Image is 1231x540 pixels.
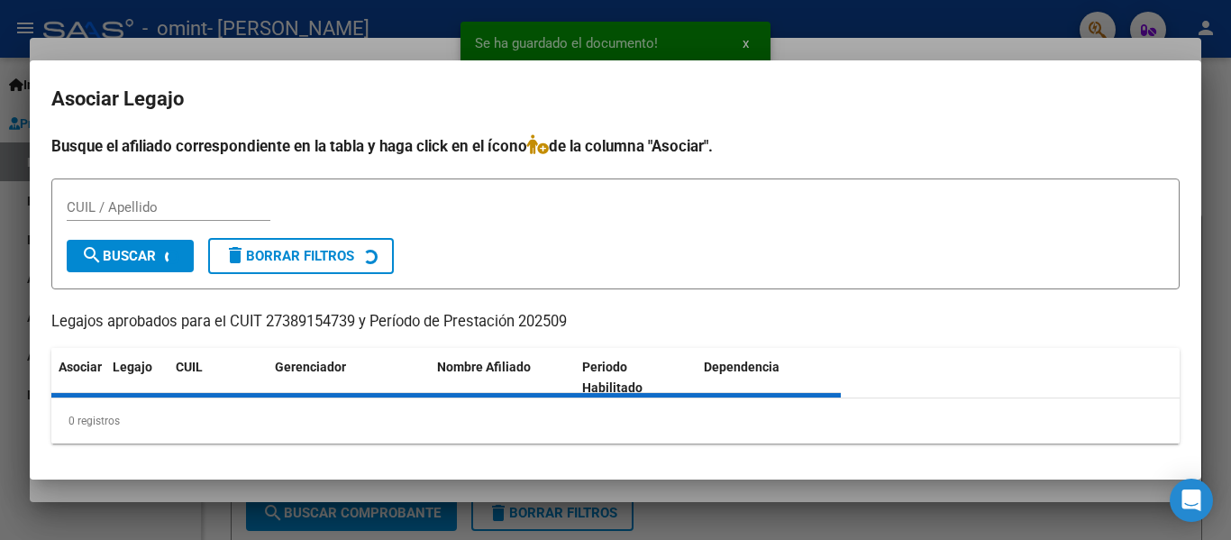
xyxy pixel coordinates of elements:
button: Borrar Filtros [208,238,394,274]
button: Buscar [67,240,194,272]
span: Dependencia [704,360,780,374]
h4: Busque el afiliado correspondiente en la tabla y haga click en el ícono de la columna "Asociar". [51,134,1180,158]
span: Gerenciador [275,360,346,374]
span: Periodo Habilitado [582,360,643,395]
datatable-header-cell: Nombre Afiliado [430,348,575,407]
h2: Asociar Legajo [51,82,1180,116]
div: 0 registros [51,398,1180,444]
span: Legajo [113,360,152,374]
span: Asociar [59,360,102,374]
span: Buscar [81,248,156,264]
div: Open Intercom Messenger [1170,479,1213,522]
span: CUIL [176,360,203,374]
datatable-header-cell: Periodo Habilitado [575,348,697,407]
p: Legajos aprobados para el CUIT 27389154739 y Período de Prestación 202509 [51,311,1180,334]
datatable-header-cell: Legajo [105,348,169,407]
datatable-header-cell: Gerenciador [268,348,430,407]
mat-icon: search [81,244,103,266]
span: Nombre Afiliado [437,360,531,374]
datatable-header-cell: Asociar [51,348,105,407]
datatable-header-cell: CUIL [169,348,268,407]
span: Borrar Filtros [224,248,354,264]
mat-icon: delete [224,244,246,266]
datatable-header-cell: Dependencia [697,348,842,407]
